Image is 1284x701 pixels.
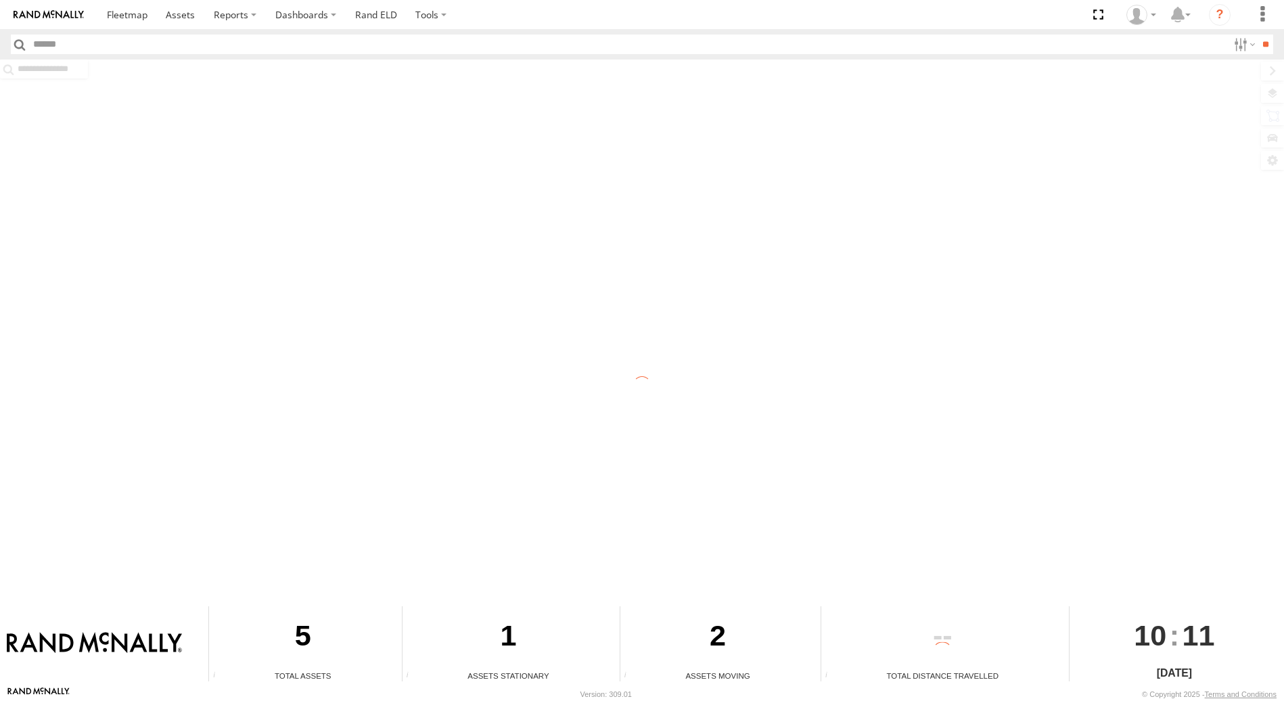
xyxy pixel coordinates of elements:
div: Total Distance Travelled [821,670,1064,681]
div: Gene Roberts [1122,5,1161,25]
div: Total number of assets current stationary. [403,671,423,681]
div: Total Assets [209,670,396,681]
div: Total distance travelled by all assets within specified date range and applied filters [821,671,842,681]
div: 2 [620,606,816,670]
div: Version: 309.01 [580,690,632,698]
div: © Copyright 2025 - [1142,690,1277,698]
div: 1 [403,606,615,670]
a: Terms and Conditions [1205,690,1277,698]
span: 10 [1134,606,1166,664]
label: Search Filter Options [1229,35,1258,54]
img: Rand McNally [7,632,182,655]
a: Visit our Website [7,687,70,701]
i: ? [1209,4,1231,26]
div: Total number of Enabled Assets [209,671,229,681]
div: Total number of assets current in transit. [620,671,641,681]
span: 11 [1182,606,1214,664]
div: 5 [209,606,396,670]
img: rand-logo.svg [14,10,84,20]
div: [DATE] [1070,665,1279,681]
div: : [1070,606,1279,664]
div: Assets Moving [620,670,816,681]
div: Assets Stationary [403,670,615,681]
